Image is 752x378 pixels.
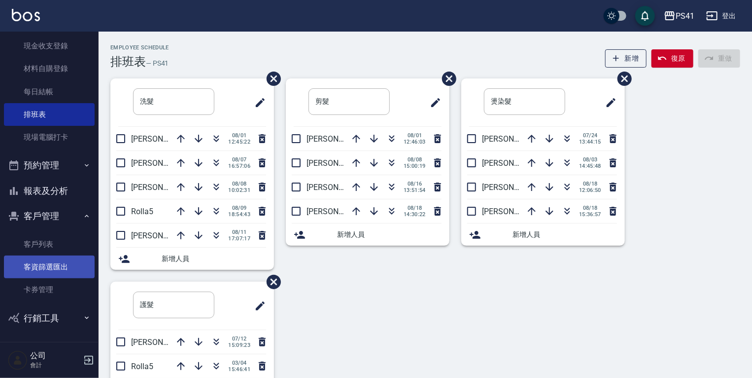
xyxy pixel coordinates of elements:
h3: 排班表 [110,55,146,69]
span: 新增人員 [337,229,442,240]
span: 16:57:06 [228,163,250,169]
a: 材料自購登錄 [4,57,95,80]
span: [PERSON_NAME]9 [131,158,195,168]
span: [PERSON_NAME]9 [482,207,546,216]
a: 現場電腦打卡 [4,126,95,149]
span: 刪除班表 [435,64,458,93]
p: 會計 [30,361,80,370]
a: 排班表 [4,103,95,126]
button: 預約管理 [4,152,95,178]
span: 07/12 [228,336,250,342]
div: 新增人員 [286,224,449,246]
input: 排版標題 [308,88,390,115]
span: 18:54:43 [228,211,250,218]
button: 行銷工具 [4,305,95,331]
span: 15:00:19 [404,163,426,169]
span: 新增人員 [513,229,617,240]
span: 修改班表的標題 [424,91,442,114]
span: Rolla5 [131,207,153,216]
span: 15:36:57 [579,211,601,218]
button: 新增 [605,49,647,68]
span: 08/08 [228,181,250,187]
span: [PERSON_NAME]2 [482,183,546,192]
span: 刪除班表 [259,64,282,93]
img: Logo [12,9,40,21]
span: [PERSON_NAME]15 [482,134,550,144]
span: 修改班表的標題 [599,91,617,114]
input: 排版標題 [133,292,214,318]
a: 客戶列表 [4,233,95,256]
span: 08/01 [228,132,250,139]
span: 刪除班表 [259,267,282,297]
a: 現金收支登錄 [4,35,95,57]
span: 08/07 [228,156,250,163]
span: [PERSON_NAME]9 [131,338,195,347]
span: [PERSON_NAME]1 [131,134,195,144]
h5: 公司 [30,351,80,361]
span: [PERSON_NAME]2 [131,231,195,240]
span: 12:45:22 [228,139,250,145]
span: 08/09 [228,205,250,211]
span: [PERSON_NAME]15 [307,158,375,168]
span: 08/03 [579,156,601,163]
a: 每日結帳 [4,80,95,103]
span: 15:09:23 [228,342,250,348]
span: 08/18 [404,205,426,211]
span: 08/11 [228,229,250,235]
a: 卡券管理 [4,278,95,301]
span: 13:44:15 [579,139,601,145]
span: 10:02:31 [228,187,250,193]
span: 新增人員 [162,254,266,264]
span: 03/04 [228,360,250,366]
span: 刪除班表 [610,64,633,93]
span: 08/18 [579,181,601,187]
div: 新增人員 [461,224,625,246]
span: [PERSON_NAME]1 [482,158,546,168]
span: Rolla5 [131,362,153,371]
h2: Employee Schedule [110,44,169,51]
span: 08/08 [404,156,426,163]
span: 07/24 [579,132,601,139]
div: 新增人員 [110,248,274,270]
div: PS41 [676,10,694,22]
input: 排版標題 [484,88,565,115]
button: 復原 [651,49,693,68]
img: Person [8,350,28,370]
button: 登出 [702,7,740,25]
span: 08/16 [404,181,426,187]
span: 13:51:54 [404,187,426,193]
span: 12:06:50 [579,187,601,193]
a: 客資篩選匯出 [4,256,95,278]
button: 客戶管理 [4,203,95,229]
span: 17:07:17 [228,235,250,242]
span: 14:45:48 [579,163,601,169]
button: 報表及分析 [4,178,95,204]
button: PS41 [660,6,698,26]
span: [PERSON_NAME]15 [131,183,199,192]
span: 12:46:03 [404,139,426,145]
span: 08/01 [404,132,426,139]
span: 15:46:41 [228,366,250,373]
span: [PERSON_NAME]1 [307,207,370,216]
button: save [635,6,655,26]
span: 14:30:22 [404,211,426,218]
h6: — PS41 [146,58,169,69]
span: [PERSON_NAME]2 [307,134,370,144]
span: 修改班表的標題 [248,91,266,114]
span: [PERSON_NAME]9 [307,183,370,192]
input: 排版標題 [133,88,214,115]
span: 08/18 [579,205,601,211]
span: 修改班表的標題 [248,294,266,318]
